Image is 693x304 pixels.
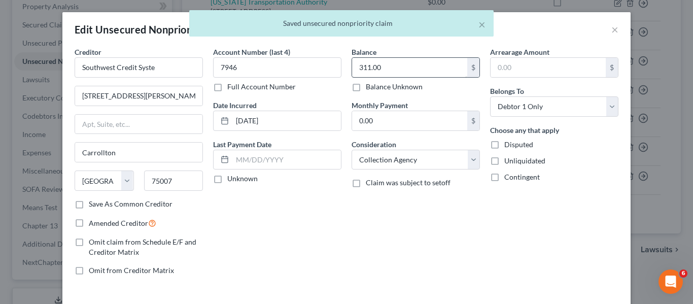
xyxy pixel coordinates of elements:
input: 0.00 [352,58,467,77]
span: Amended Creditor [89,219,148,227]
label: Balance Unknown [366,82,423,92]
label: Last Payment Date [213,139,271,150]
input: 0.00 [352,111,467,130]
input: Enter address... [75,86,202,106]
label: Consideration [352,139,396,150]
span: Contingent [504,173,540,181]
span: Omit from Creditor Matrix [89,266,174,275]
div: Saved unsecured nonpriority claim [197,18,486,28]
div: $ [467,58,479,77]
label: Account Number (last 4) [213,47,290,57]
span: Unliquidated [504,156,545,165]
label: Arrearage Amount [490,47,549,57]
input: MM/DD/YYYY [232,111,341,130]
input: Enter zip... [144,171,203,191]
label: Monthly Payment [352,100,408,111]
button: × [478,18,486,30]
input: XXXX [213,57,341,78]
label: Choose any that apply [490,125,559,136]
span: Belongs To [490,87,524,95]
label: Full Account Number [227,82,296,92]
input: 0.00 [491,58,606,77]
label: Unknown [227,174,258,184]
label: Balance [352,47,376,57]
input: Search creditor by name... [75,57,203,78]
div: $ [606,58,618,77]
span: Omit claim from Schedule E/F and Creditor Matrix [89,238,196,256]
iframe: Intercom live chat [659,269,683,294]
div: $ [467,111,479,130]
label: Save As Common Creditor [89,199,172,209]
label: Date Incurred [213,100,257,111]
input: MM/DD/YYYY [232,150,341,170]
span: Creditor [75,48,101,56]
span: 6 [679,269,687,278]
span: Claim was subject to setoff [366,178,451,187]
input: Apt, Suite, etc... [75,115,202,134]
input: Enter city... [75,143,202,162]
span: Disputed [504,140,533,149]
